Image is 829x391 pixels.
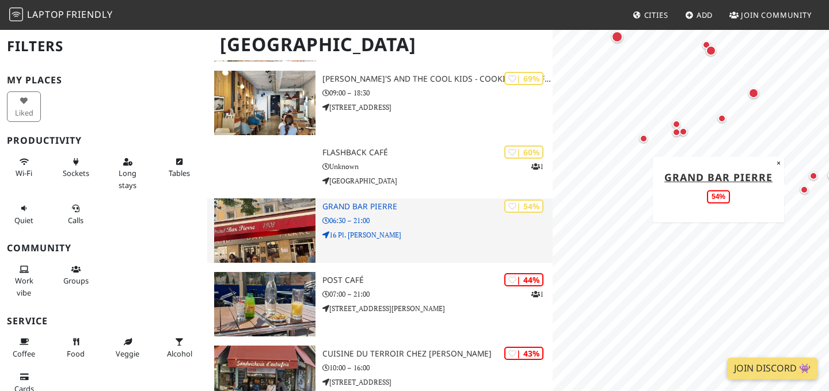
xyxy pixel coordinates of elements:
p: 09:00 – 18:30 [322,87,553,98]
button: Calls [59,199,93,229]
div: Map marker [670,117,683,131]
span: People working [15,275,33,297]
div: | 43% [504,347,543,360]
a: Cities [628,5,673,25]
div: Map marker [715,112,729,125]
a: Emilie's and the cool kids - Cookies & Coffee shop | 69% [PERSON_NAME]'s and the cool kids - Cook... [207,71,553,135]
span: Veggie [116,348,139,359]
span: Join Community [741,10,812,20]
a: LaptopFriendly LaptopFriendly [9,5,113,25]
img: LaptopFriendly [9,7,23,21]
button: Quiet [7,199,41,229]
span: Food [67,348,85,359]
h3: Grand Bar Pierre [322,202,553,212]
span: Group tables [63,275,89,286]
button: Food [59,332,93,363]
button: Tables [162,152,196,183]
span: Cities [644,10,668,20]
span: Laptop [27,8,64,21]
span: Coffee [13,348,35,359]
div: | 54% [504,200,543,213]
p: 16 Pl. [PERSON_NAME] [322,229,553,240]
button: Veggie [111,332,144,363]
div: Map marker [676,125,690,139]
div: Map marker [659,17,672,30]
span: Alcohol [167,348,192,359]
div: Map marker [699,38,713,52]
p: 06:30 – 21:00 [322,215,553,226]
div: | 60% [504,145,543,159]
h3: My Places [7,75,200,86]
div: Map marker [670,125,683,139]
a: Grand Bar Pierre | 54% Grand Bar Pierre 06:30 – 21:00 16 Pl. [PERSON_NAME] [207,198,553,263]
div: | 69% [504,72,543,85]
p: [GEOGRAPHIC_DATA] [322,175,553,186]
span: Add [697,10,713,20]
a: Add [680,5,718,25]
span: Video/audio calls [68,215,83,225]
button: Wi-Fi [7,152,41,183]
p: 1 [531,289,543,300]
h3: Productivity [7,135,200,146]
p: 1 [531,161,543,172]
button: Coffee [7,332,41,363]
p: [STREET_ADDRESS] [322,102,553,113]
h3: Post Café [322,275,553,285]
button: Alcohol [162,332,196,363]
span: Power sockets [63,168,89,178]
h3: [PERSON_NAME]'s and the cool kids - Cookies & Coffee shop [322,74,553,84]
div: 54% [707,190,730,204]
h2: Filters [7,29,200,64]
p: Unknown [322,161,553,172]
span: Work-friendly tables [169,168,190,178]
img: Post Café [214,272,315,336]
a: Post Café | 44% 1 Post Café 07:00 – 21:00 [STREET_ADDRESS][PERSON_NAME] [207,272,553,336]
div: Map marker [807,169,820,183]
div: Map marker [746,86,761,101]
span: Long stays [119,168,136,190]
span: Friendly [66,8,112,21]
h3: Service [7,316,200,327]
h3: CUISINE DU TERROIR CHEZ [PERSON_NAME] [322,349,553,359]
div: Map marker [797,183,811,197]
p: [STREET_ADDRESS] [322,377,553,388]
button: Sockets [59,152,93,183]
p: 07:00 – 21:00 [322,289,553,300]
img: Grand Bar Pierre [214,198,315,263]
div: Map marker [637,132,651,145]
h3: Flashback café [322,148,553,158]
img: Emilie's and the cool kids - Cookies & Coffee shop [214,71,315,135]
a: Grand Bar Pierre [664,170,773,183]
button: Groups [59,260,93,290]
div: Map marker [609,29,625,45]
button: Close popup [773,156,784,169]
h1: [GEOGRAPHIC_DATA] [211,29,550,60]
span: Quiet [14,215,33,225]
button: Work vibe [7,260,41,302]
p: 10:00 – 16:00 [322,362,553,373]
div: Map marker [703,43,718,58]
h3: Community [7,243,200,254]
a: | 60% 1 Flashback café Unknown [GEOGRAPHIC_DATA] [207,144,553,189]
button: Long stays [111,152,144,194]
span: Stable Wi-Fi [16,168,32,178]
a: Join Community [725,5,816,25]
p: [STREET_ADDRESS][PERSON_NAME] [322,303,553,314]
div: | 44% [504,273,543,286]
